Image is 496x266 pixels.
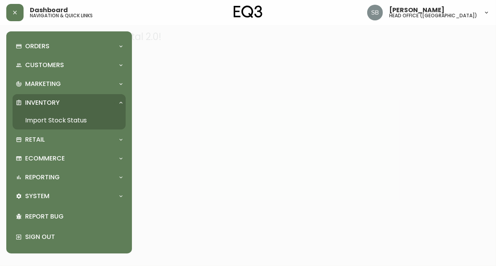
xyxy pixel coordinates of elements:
[13,94,126,111] div: Inventory
[234,5,263,18] img: logo
[25,233,123,241] p: Sign Out
[13,111,126,129] a: Import Stock Status
[25,154,65,163] p: Ecommerce
[13,169,126,186] div: Reporting
[25,135,45,144] p: Retail
[25,61,64,69] p: Customers
[13,75,126,93] div: Marketing
[13,227,126,247] div: Sign Out
[389,7,445,13] span: [PERSON_NAME]
[25,192,49,200] p: System
[13,38,126,55] div: Orders
[30,13,93,18] h5: navigation & quick links
[25,42,49,51] p: Orders
[13,206,126,227] div: Report Bug
[25,98,60,107] p: Inventory
[25,173,60,182] p: Reporting
[13,188,126,205] div: System
[25,80,61,88] p: Marketing
[30,7,68,13] span: Dashboard
[13,56,126,74] div: Customers
[389,13,477,18] h5: head office ([GEOGRAPHIC_DATA])
[367,5,383,20] img: 85855414dd6b989d32b19e738a67d5b5
[13,131,126,148] div: Retail
[25,212,123,221] p: Report Bug
[13,150,126,167] div: Ecommerce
